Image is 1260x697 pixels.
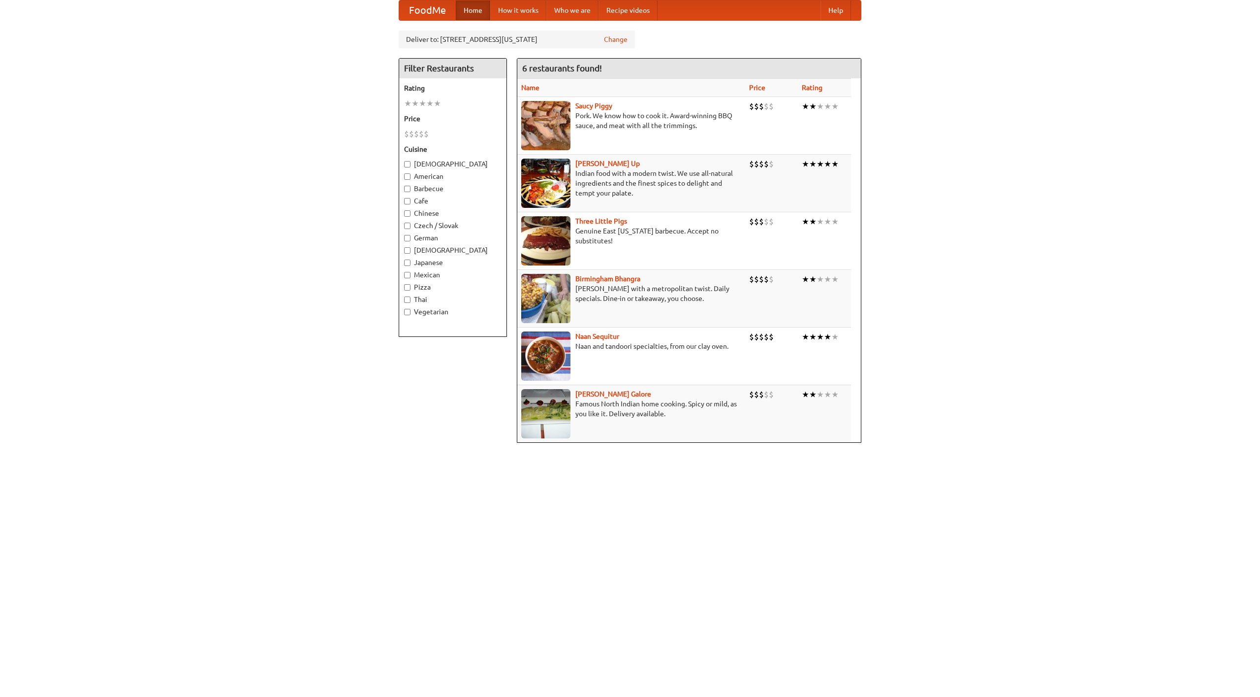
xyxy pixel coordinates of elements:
[769,389,774,400] li: $
[521,226,741,246] p: Genuine East [US_STATE] barbecue. Accept no substitutes!
[831,159,839,169] li: ★
[754,332,759,342] li: $
[831,389,839,400] li: ★
[831,332,839,342] li: ★
[404,98,411,109] li: ★
[809,216,817,227] li: ★
[824,216,831,227] li: ★
[749,101,754,112] li: $
[424,129,429,139] li: $
[414,129,419,139] li: $
[769,101,774,112] li: $
[404,173,410,180] input: American
[521,341,741,351] p: Naan and tandoori specialties, from our clay oven.
[575,102,612,110] a: Saucy Piggy
[749,216,754,227] li: $
[759,274,764,285] li: $
[404,171,502,181] label: American
[404,223,410,229] input: Czech / Slovak
[817,159,824,169] li: ★
[404,159,502,169] label: [DEMOGRAPHIC_DATA]
[749,332,754,342] li: $
[809,159,817,169] li: ★
[404,245,502,255] label: [DEMOGRAPHIC_DATA]
[817,389,824,400] li: ★
[754,216,759,227] li: $
[404,297,410,303] input: Thai
[404,161,410,167] input: [DEMOGRAPHIC_DATA]
[759,101,764,112] li: $
[831,101,839,112] li: ★
[521,111,741,131] p: Pork. We know how to cook it. Award-winning BBQ sauce, and meat with all the trimmings.
[521,168,741,198] p: Indian food with a modern twist. We use all-natural ingredients and the finest spices to delight ...
[521,399,741,419] p: Famous North Indian home cooking. Spicy or mild, as you like it. Delivery available.
[575,217,627,225] a: Three Little Pigs
[754,159,759,169] li: $
[759,159,764,169] li: $
[764,332,769,342] li: $
[802,159,809,169] li: ★
[764,159,769,169] li: $
[575,332,619,340] b: Naan Sequitur
[575,160,640,167] b: [PERSON_NAME] Up
[404,233,502,243] label: German
[764,101,769,112] li: $
[598,0,658,20] a: Recipe videos
[490,0,546,20] a: How it works
[404,221,502,231] label: Czech / Slovak
[521,216,570,266] img: littlepigs.jpg
[404,260,410,266] input: Japanese
[759,216,764,227] li: $
[749,274,754,285] li: $
[769,159,774,169] li: $
[824,101,831,112] li: ★
[809,101,817,112] li: ★
[456,0,490,20] a: Home
[419,129,424,139] li: $
[575,275,640,283] a: Birmingham Bhangra
[404,186,410,192] input: Barbecue
[831,216,839,227] li: ★
[802,84,822,92] a: Rating
[434,98,441,109] li: ★
[522,64,602,73] ng-pluralize: 6 restaurants found!
[575,390,651,398] a: [PERSON_NAME] Galore
[404,282,502,292] label: Pizza
[404,272,410,278] input: Mexican
[749,159,754,169] li: $
[404,247,410,254] input: [DEMOGRAPHIC_DATA]
[521,159,570,208] img: curryup.jpg
[521,332,570,381] img: naansequitur.jpg
[521,84,539,92] a: Name
[546,0,598,20] a: Who we are
[764,274,769,285] li: $
[404,208,502,218] label: Chinese
[521,101,570,150] img: saucy.jpg
[409,129,414,139] li: $
[764,389,769,400] li: $
[404,309,410,315] input: Vegetarian
[521,274,570,323] img: bhangra.jpg
[404,284,410,291] input: Pizza
[404,144,502,154] h5: Cuisine
[817,332,824,342] li: ★
[404,196,502,206] label: Cafe
[824,274,831,285] li: ★
[604,34,628,44] a: Change
[809,332,817,342] li: ★
[404,258,502,267] label: Japanese
[820,0,851,20] a: Help
[404,129,409,139] li: $
[404,83,502,93] h5: Rating
[404,235,410,241] input: German
[404,210,410,217] input: Chinese
[399,31,635,48] div: Deliver to: [STREET_ADDRESS][US_STATE]
[404,114,502,124] h5: Price
[764,216,769,227] li: $
[759,332,764,342] li: $
[824,389,831,400] li: ★
[824,159,831,169] li: ★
